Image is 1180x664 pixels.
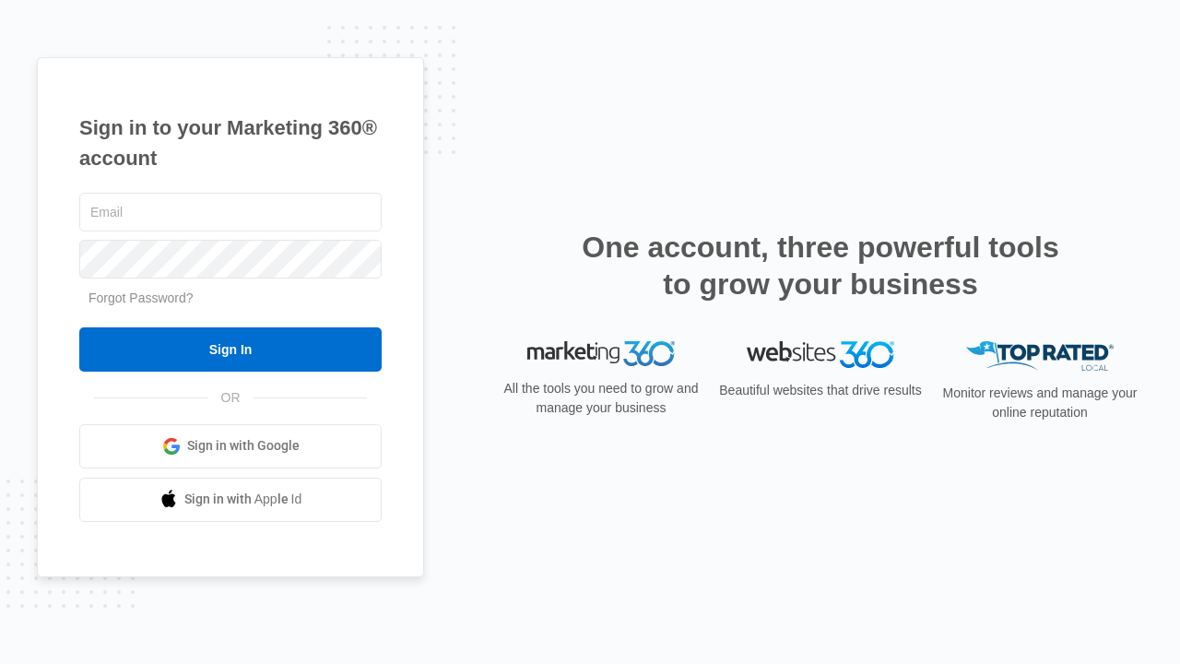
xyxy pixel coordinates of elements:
[208,388,254,408] span: OR
[187,436,300,456] span: Sign in with Google
[576,229,1065,302] h2: One account, three powerful tools to grow your business
[498,379,704,418] p: All the tools you need to grow and manage your business
[527,341,675,367] img: Marketing 360
[717,381,924,400] p: Beautiful websites that drive results
[79,478,382,522] a: Sign in with Apple Id
[747,341,894,368] img: Websites 360
[184,490,302,509] span: Sign in with Apple Id
[79,424,382,468] a: Sign in with Google
[79,113,382,173] h1: Sign in to your Marketing 360® account
[937,384,1143,422] p: Monitor reviews and manage your online reputation
[966,341,1114,372] img: Top Rated Local
[88,290,194,305] a: Forgot Password?
[79,193,382,231] input: Email
[79,327,382,372] input: Sign In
